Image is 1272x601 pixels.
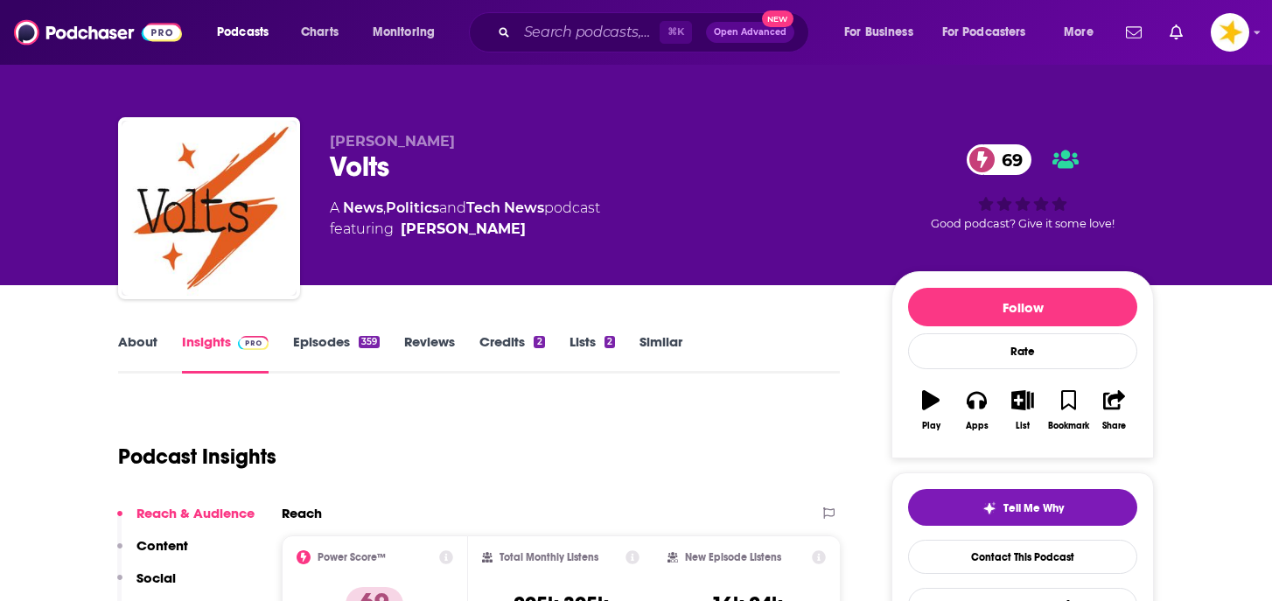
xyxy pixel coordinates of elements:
div: Rate [908,333,1137,369]
button: open menu [1052,18,1115,46]
a: Charts [290,18,349,46]
a: [PERSON_NAME] [401,219,526,240]
img: User Profile [1211,13,1249,52]
button: Apps [954,379,999,442]
a: InsightsPodchaser Pro [182,333,269,374]
button: Content [117,537,188,570]
span: Good podcast? Give it some love! [931,217,1115,230]
a: Similar [639,333,682,374]
span: Podcasts [217,20,269,45]
img: Volts [122,121,297,296]
p: Social [136,570,176,586]
span: Charts [301,20,339,45]
p: Reach & Audience [136,505,255,521]
span: and [439,199,466,216]
a: Show notifications dropdown [1163,17,1190,47]
div: Apps [966,421,989,431]
h2: Power Score™ [318,551,386,563]
span: Open Advanced [714,28,786,37]
a: News [343,199,383,216]
span: More [1064,20,1094,45]
span: [PERSON_NAME] [330,133,455,150]
a: Show notifications dropdown [1119,17,1149,47]
button: open menu [205,18,291,46]
button: open menu [360,18,458,46]
a: Tech News [466,199,544,216]
h2: Reach [282,505,322,521]
span: Logged in as Spreaker_Prime [1211,13,1249,52]
button: Bookmark [1045,379,1091,442]
a: Reviews [404,333,455,374]
button: Play [908,379,954,442]
img: tell me why sparkle [982,501,996,515]
div: Search podcasts, credits, & more... [486,12,826,52]
button: Share [1092,379,1137,442]
a: Lists2 [570,333,615,374]
div: 2 [534,336,544,348]
img: Podchaser Pro [238,336,269,350]
button: open menu [832,18,935,46]
a: 69 [967,144,1031,175]
button: List [1000,379,1045,442]
a: About [118,333,157,374]
input: Search podcasts, credits, & more... [517,18,660,46]
span: ⌘ K [660,21,692,44]
button: Follow [908,288,1137,326]
button: tell me why sparkleTell Me Why [908,489,1137,526]
span: For Podcasters [942,20,1026,45]
div: Play [922,421,940,431]
h1: Podcast Insights [118,444,276,470]
span: 69 [984,144,1031,175]
span: For Business [844,20,913,45]
button: Show profile menu [1211,13,1249,52]
p: Content [136,537,188,554]
div: 69Good podcast? Give it some love! [891,133,1154,241]
a: Episodes359 [293,333,380,374]
button: Open AdvancedNew [706,22,794,43]
div: Bookmark [1048,421,1089,431]
h2: New Episode Listens [685,551,781,563]
span: Monitoring [373,20,435,45]
span: featuring [330,219,600,240]
button: Reach & Audience [117,505,255,537]
div: List [1016,421,1030,431]
a: Politics [386,199,439,216]
img: Podchaser - Follow, Share and Rate Podcasts [14,16,182,49]
a: Credits2 [479,333,544,374]
div: Share [1102,421,1126,431]
button: open menu [931,18,1052,46]
h2: Total Monthly Listens [500,551,598,563]
div: 2 [605,336,615,348]
div: A podcast [330,198,600,240]
span: , [383,199,386,216]
span: Tell Me Why [1003,501,1064,515]
a: Contact This Podcast [908,540,1137,574]
span: New [762,10,793,27]
div: 359 [359,336,380,348]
